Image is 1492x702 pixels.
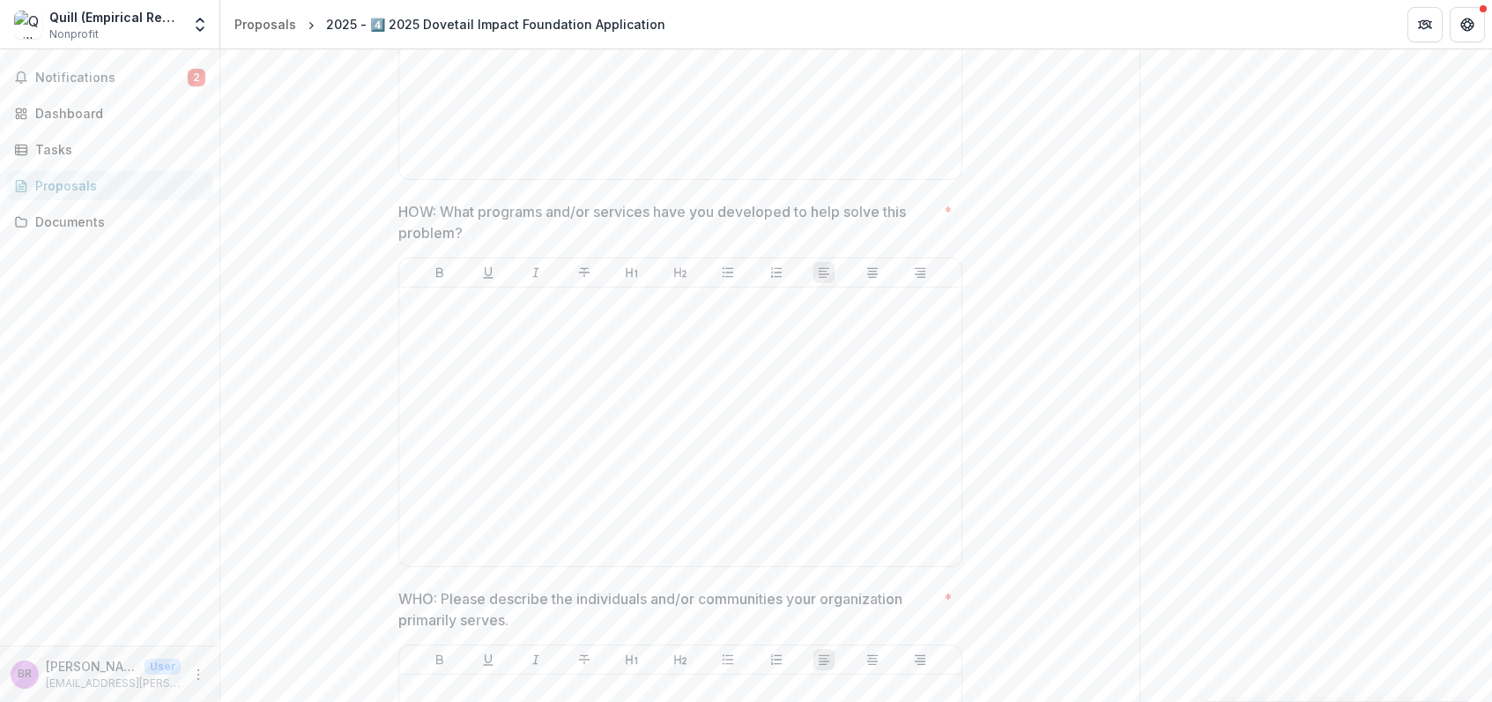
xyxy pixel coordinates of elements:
button: Open entity switcher [188,7,212,42]
span: Nonprofit [49,26,99,42]
div: Quill (Empirical Resolutions, Inc). [49,8,181,26]
button: Align Center [862,649,883,670]
button: Italicize [525,262,546,283]
nav: breadcrumb [227,11,672,37]
button: Bold [429,262,450,283]
button: Strike [574,649,595,670]
a: Proposals [227,11,303,37]
button: Align Left [813,649,835,670]
span: Notifications [35,71,188,86]
button: Heading 1 [621,649,642,670]
div: Bebe Ryan [18,668,32,680]
button: Align Right [909,262,931,283]
img: Quill (Empirical Resolutions, Inc). [14,11,42,39]
p: HOW: What programs and/or services have you developed to help solve this problem? [398,201,937,243]
button: Heading 2 [670,649,691,670]
div: Documents [35,213,198,231]
button: Bullet List [717,262,739,283]
div: Dashboard [35,104,198,123]
button: Underline [478,262,499,283]
button: Ordered List [766,649,787,670]
p: User [145,659,181,675]
p: [EMAIL_ADDRESS][PERSON_NAME][DOMAIN_NAME] [46,676,181,691]
button: Align Center [862,262,883,283]
a: Documents [7,207,212,236]
button: Partners [1407,7,1443,42]
button: Ordered List [766,262,787,283]
p: [PERSON_NAME] [46,657,137,676]
button: Align Right [909,649,931,670]
button: Italicize [525,649,546,670]
button: Heading 2 [670,262,691,283]
a: Tasks [7,135,212,164]
div: Tasks [35,140,198,159]
button: Heading 1 [621,262,642,283]
button: More [188,664,209,685]
div: Proposals [35,176,198,195]
p: WHO: Please describe the individuals and/or communities your organization primarily serves. [398,588,937,631]
button: Notifications2 [7,63,212,92]
button: Strike [574,262,595,283]
button: Underline [478,649,499,670]
button: Get Help [1450,7,1485,42]
a: Dashboard [7,99,212,128]
button: Bullet List [717,649,739,670]
button: Bold [429,649,450,670]
div: Proposals [234,15,296,34]
span: 2 [188,69,205,86]
a: Proposals [7,171,212,200]
button: Align Left [813,262,835,283]
div: 2025 - 4️⃣ 2025 Dovetail Impact Foundation Application [326,15,665,34]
